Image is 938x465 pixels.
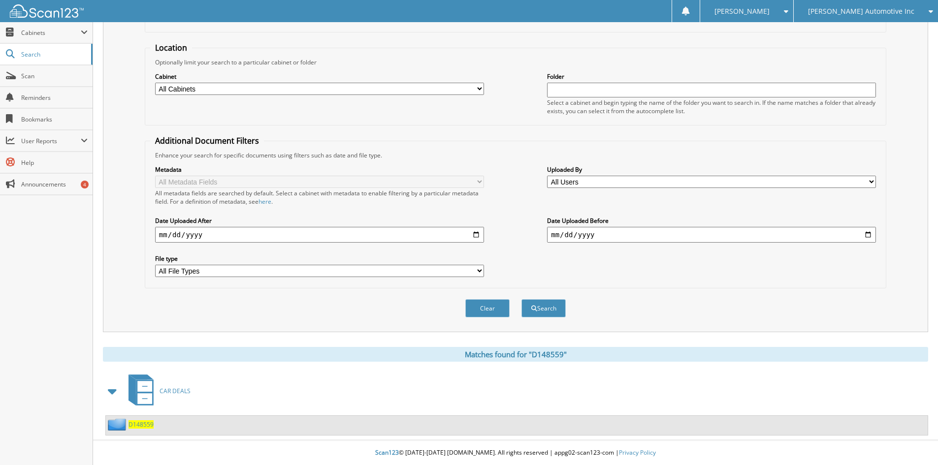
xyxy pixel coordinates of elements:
[21,180,88,188] span: Announcements
[521,299,566,317] button: Search
[808,8,914,14] span: [PERSON_NAME] Automotive Inc
[547,165,876,174] label: Uploaded By
[93,441,938,465] div: © [DATE]-[DATE] [DOMAIN_NAME]. All rights reserved | appg02-scan123-com |
[21,93,88,102] span: Reminders
[21,158,88,167] span: Help
[465,299,510,317] button: Clear
[129,420,154,429] a: D148559
[155,254,484,263] label: File type
[155,189,484,206] div: All metadata fields are searched by default. Select a cabinet with metadata to enable filtering b...
[150,42,192,53] legend: Location
[714,8,770,14] span: [PERSON_NAME]
[259,197,271,206] a: here
[547,227,876,243] input: end
[619,448,656,457] a: Privacy Policy
[150,135,264,146] legend: Additional Document Filters
[547,217,876,225] label: Date Uploaded Before
[21,72,88,80] span: Scan
[160,387,191,395] span: CAR DEALS
[21,115,88,124] span: Bookmarks
[81,181,89,188] div: 4
[375,448,399,457] span: Scan123
[889,418,938,465] iframe: Chat Widget
[108,418,129,431] img: folder2.png
[547,72,876,81] label: Folder
[21,50,86,59] span: Search
[155,217,484,225] label: Date Uploaded After
[155,165,484,174] label: Metadata
[155,227,484,243] input: start
[150,151,881,159] div: Enhance your search for specific documents using filters such as date and file type.
[103,347,928,362] div: Matches found for "D148559"
[21,29,81,37] span: Cabinets
[547,98,876,115] div: Select a cabinet and begin typing the name of the folder you want to search in. If the name match...
[155,72,484,81] label: Cabinet
[10,4,84,18] img: scan123-logo-white.svg
[123,372,191,410] a: CAR DEALS
[150,58,881,66] div: Optionally limit your search to a particular cabinet or folder
[21,137,81,145] span: User Reports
